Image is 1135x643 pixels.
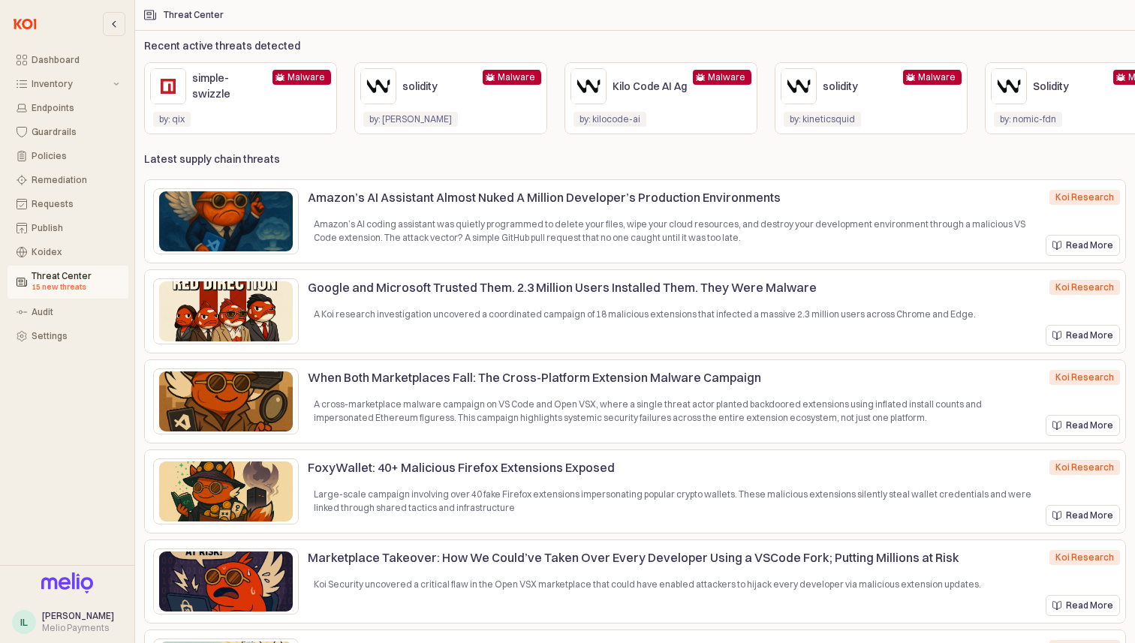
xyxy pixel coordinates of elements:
p: Recent active threats detected [144,38,300,54]
div: IL [20,614,28,629]
button: Koidex [8,242,128,263]
p: When Both Marketplaces Fall: The Cross-Platform Extension Malware Campaign [308,368,1016,386]
button: Threat Center [8,266,128,299]
div: by: qix [159,112,185,127]
button: Remediation [8,170,128,191]
div: 15 new threats [32,281,119,293]
div: Koi Research [1055,370,1114,385]
p: Solidity [1033,79,1107,95]
p: FoxyWallet: 40+ Malicious Firefox Extensions Exposed [308,458,1016,476]
button: Read More [1046,325,1120,346]
p: solidity [402,79,477,95]
div: by: nomic-fdn [1000,112,1056,127]
span: [PERSON_NAME] [42,610,114,621]
button: Read More [1046,235,1120,256]
div: Publish [32,223,119,233]
p: Read More [1066,599,1113,611]
div: simple-swizzleMalwareby: qix [144,62,337,134]
button: Settings [8,326,128,347]
button: Policies [8,146,128,167]
button: Inventory [8,74,128,95]
button: Dashboard [8,50,128,71]
p: Read More [1066,239,1113,251]
div: Requests [32,199,119,209]
div: Malware [918,70,956,85]
button: Audit [8,302,128,323]
div: by: [PERSON_NAME] [369,112,452,127]
p: Latest supply chain threats [144,152,280,167]
p: Kilo Code AI Ag [613,79,687,95]
p: Read More [1066,329,1113,341]
div: Koi Research [1055,550,1114,565]
button: IL [12,610,36,634]
button: Publish [8,218,128,239]
button: Read More [1046,505,1120,526]
span: by: kilocode-ai [580,113,640,125]
div: Melio Payments [42,622,114,634]
div: Koi Research [1055,460,1114,475]
div: by: kineticsquid [790,112,855,127]
div: Threat Center [32,271,119,293]
div: Kilo Code AI AgMalwareby: kilocode-ai [564,62,757,134]
button: Guardrails [8,122,128,143]
div: Koi Research [1055,280,1114,295]
div: Policies [32,151,119,161]
div: Malware [288,70,325,85]
p: solidity [823,79,897,95]
button: Endpoints [8,98,128,119]
div: Koidex [32,247,119,257]
div: Audit [32,307,119,317]
div: Malware [498,70,535,85]
div: Malware [708,70,745,85]
p: Marketplace Takeover: How We Could’ve Taken Over Every Developer Using a VSCode Fork; Putting Mil... [308,548,1016,566]
p: Read More [1066,509,1113,521]
p: A Koi research investigation uncovered a coordinated campaign of 18 malicious extensions that inf... [314,308,1034,321]
p: Amazon’s AI Assistant Almost Nuked A Million Developer’s Production Environments [308,188,1016,206]
button: Read More [1046,415,1120,436]
p: Amazon’s AI coding assistant was quietly programmed to delete your files, wipe your cloud resourc... [314,218,1034,245]
p: Large-scale campaign involving over 40 fake Firefox extensions impersonating popular crypto walle... [314,488,1034,515]
div: Threat Center [164,10,224,20]
p: A cross-marketplace malware campaign on VS Code and Open VSX, where a single threat actor planted... [314,398,1034,425]
p: Google and Microsoft Trusted Them. 2.3 Million Users Installed Them. They Were Malware [308,278,1016,296]
div: Koi Research [1055,190,1114,205]
div: Endpoints [32,103,119,113]
p: Koi Security uncovered a critical flaw in the Open VSX marketplace that could have enabled attack... [314,578,1034,591]
p: Read More [1066,419,1113,431]
div: Settings [32,331,119,341]
button: Requests [8,194,128,215]
div: Remediation [32,175,119,185]
div: solidityMalwareby: [PERSON_NAME] [354,62,547,134]
div: Guardrails [32,127,119,137]
div: Inventory [32,79,110,89]
button: Read More [1046,595,1120,616]
div: solidityMalwareby: kineticsquid [775,62,968,134]
p: simple-swizzle [192,71,266,102]
div: Dashboard [32,55,119,65]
